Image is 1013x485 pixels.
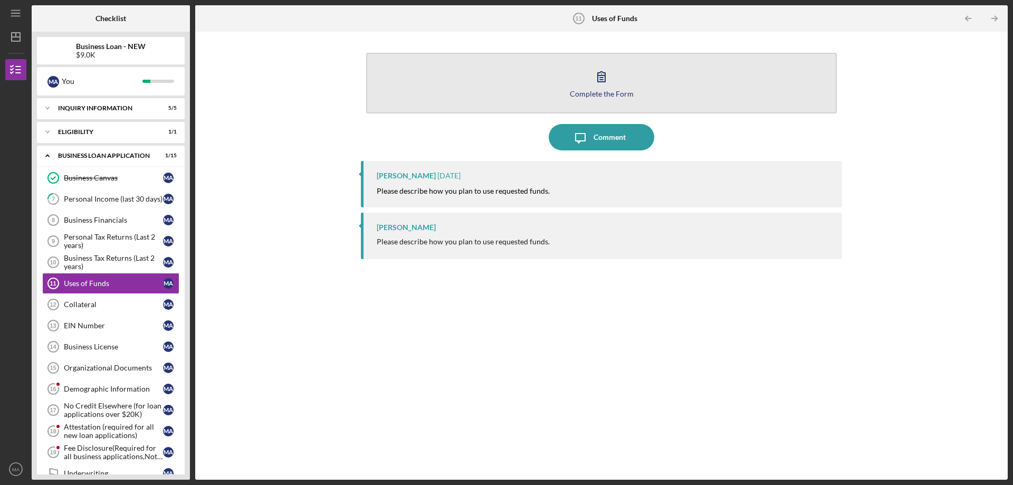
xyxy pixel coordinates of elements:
div: M A [163,341,174,352]
a: 16Demographic InformationMA [42,378,179,400]
div: Business Financials [64,216,163,224]
div: 1 / 15 [158,153,177,159]
div: EIN Number [64,321,163,330]
tspan: 9 [52,238,55,244]
div: M A [163,194,174,204]
tspan: 14 [50,344,56,350]
tspan: 15 [50,365,56,371]
div: Personal Tax Returns (Last 2 years) [64,233,163,250]
div: INQUIRY INFORMATION [58,105,150,111]
a: 9Personal Tax Returns (Last 2 years)MA [42,231,179,252]
div: Business License [64,343,163,351]
tspan: 18 [50,428,56,434]
a: 11Uses of FundsMA [42,273,179,294]
div: Please describe how you plan to use requested funds. [377,237,550,246]
div: ELIGIBILITY [58,129,150,135]
div: Organizational Documents [64,364,163,372]
div: [PERSON_NAME] [377,172,436,180]
tspan: 7 [52,196,55,203]
button: MA [5,459,26,480]
div: M A [163,236,174,246]
mark: Please describe how you plan to use requested funds. [377,186,550,195]
button: Comment [549,124,654,150]
div: Demographic Information [64,385,163,393]
div: M A [163,299,174,310]
tspan: 11 [575,15,581,22]
div: Comment [594,124,626,150]
div: M A [163,257,174,268]
tspan: 17 [50,407,56,413]
div: M A [163,468,174,479]
text: MA [12,467,20,472]
div: Collateral [64,300,163,309]
button: Complete the Form [366,53,837,113]
tspan: 19 [50,449,56,455]
div: You [62,72,142,90]
b: Uses of Funds [592,14,637,23]
b: Checklist [95,14,126,23]
tspan: 11 [50,280,56,287]
div: Uses of Funds [64,279,163,288]
div: M A [163,447,174,458]
div: BUSINESS LOAN APPLICATION [58,153,150,159]
div: M A [163,384,174,394]
div: [PERSON_NAME] [377,223,436,232]
tspan: 12 [50,301,56,308]
a: 13EIN NumberMA [42,315,179,336]
div: $9.0K [76,51,146,59]
a: 10Business Tax Returns (Last 2 years)MA [42,252,179,273]
div: M A [163,363,174,373]
div: M A [163,320,174,331]
div: M A [163,215,174,225]
div: M A [163,173,174,183]
div: 1 / 1 [158,129,177,135]
div: Complete the Form [570,90,634,98]
time: 2025-08-06 18:27 [437,172,461,180]
div: M A [163,426,174,436]
a: 17No Credit Elsewhere (for loan applications over $20K)MA [42,400,179,421]
a: 19Fee Disclosure(Required for all business applications,Not needed for Contractor loans)MA [42,442,179,463]
div: M A [47,76,59,88]
div: Business Canvas [64,174,163,182]
a: 15Organizational DocumentsMA [42,357,179,378]
div: Fee Disclosure(Required for all business applications,Not needed for Contractor loans) [64,444,163,461]
tspan: 16 [50,386,56,392]
div: 5 / 5 [158,105,177,111]
div: M A [163,405,174,415]
a: 14Business LicenseMA [42,336,179,357]
div: No Credit Elsewhere (for loan applications over $20K) [64,402,163,419]
div: Personal Income (last 30 days) [64,195,163,203]
a: 18Attestation (required for all new loan applications)MA [42,421,179,442]
a: Business CanvasMA [42,167,179,188]
div: Business Tax Returns (Last 2 years) [64,254,163,271]
div: Attestation (required for all new loan applications) [64,423,163,440]
tspan: 8 [52,217,55,223]
b: Business Loan - NEW [76,42,146,51]
a: 8Business FinancialsMA [42,210,179,231]
div: M A [163,278,174,289]
a: 7Personal Income (last 30 days)MA [42,188,179,210]
a: UnderwritingMA [42,463,179,484]
tspan: 10 [50,259,56,265]
div: Underwriting [64,469,163,478]
a: 12CollateralMA [42,294,179,315]
tspan: 13 [50,322,56,329]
